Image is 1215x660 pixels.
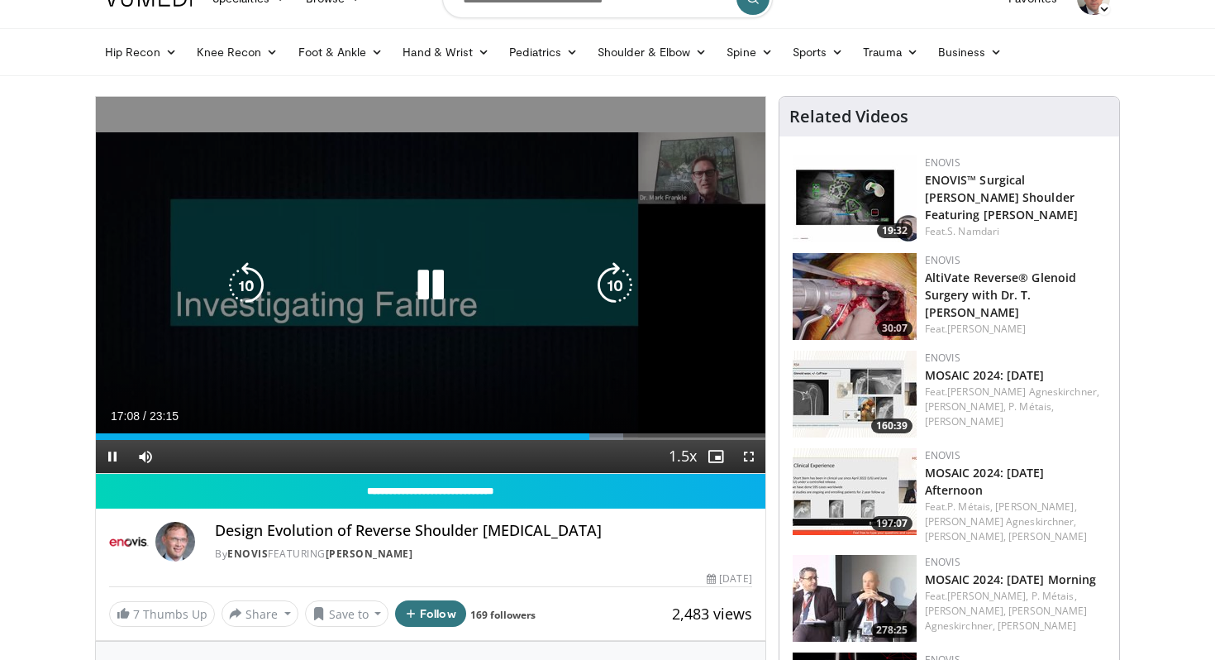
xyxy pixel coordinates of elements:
img: 2ad7c594-bc97-4eec-b953-5c16cbfed455.150x105_q85_crop-smart_upscale.jpg [793,155,917,242]
span: 2,483 views [672,604,752,624]
a: [PERSON_NAME], [995,500,1076,514]
span: 23:15 [150,409,179,423]
a: [PERSON_NAME], [947,589,1028,603]
a: [PERSON_NAME] Agneskirchner, [925,514,1077,528]
div: [DATE] [707,572,751,586]
button: Save to [305,600,389,627]
div: Feat. [925,322,1106,337]
a: MOSAIC 2024: [DATE] [925,367,1045,383]
a: ENOVIS™ Surgical [PERSON_NAME] Shoulder Featuring [PERSON_NAME] [925,172,1078,222]
span: 19:32 [877,223,912,238]
a: [PERSON_NAME] [1008,529,1087,543]
a: MOSAIC 2024: [DATE] Afternoon [925,465,1045,498]
div: Feat. [925,224,1106,239]
a: Knee Recon [187,36,288,69]
a: P. Métais, [1008,399,1054,414]
button: Playback Rate [666,440,699,473]
div: By FEATURING [215,547,752,562]
a: P. Métais, [947,500,993,514]
a: Pediatrics [499,36,588,69]
button: Follow [395,600,466,627]
img: Enovis [109,522,149,562]
a: 278:25 [793,555,917,642]
a: [PERSON_NAME] [947,322,1026,336]
a: 30:07 [793,253,917,340]
img: 5461eadd-f547-40e8-b3ef-9b1f03cde6d9.150x105_q85_crop-smart_upscale.jpg [793,555,917,642]
a: Enovis [925,253,960,267]
img: ab2533bc-3f62-42da-b4f5-abec086ce4de.150x105_q85_crop-smart_upscale.jpg [793,448,917,535]
a: [PERSON_NAME], [925,529,1006,543]
button: Enable picture-in-picture mode [699,440,732,473]
a: 197:07 [793,448,917,535]
span: 30:07 [877,321,912,336]
a: Hand & Wrist [393,36,499,69]
a: 19:32 [793,155,917,242]
button: Pause [96,440,129,473]
a: [PERSON_NAME], [925,399,1006,414]
div: Feat. [925,589,1106,634]
a: Trauma [853,36,928,69]
button: Mute [129,440,162,473]
img: Avatar [155,522,195,562]
a: Enovis [925,448,960,462]
a: [PERSON_NAME] Agneskirchner, [925,604,1088,633]
div: Progress Bar [96,433,765,440]
a: Spine [717,36,782,69]
a: Foot & Ankle [288,36,393,69]
video-js: Video Player [96,97,765,474]
a: 160:39 [793,351,917,438]
a: Shoulder & Elbow [588,36,717,69]
a: AltiVate Reverse® Glenoid Surgery with Dr. T. [PERSON_NAME] [925,270,1077,320]
a: [PERSON_NAME] [326,547,413,561]
span: / [143,409,146,423]
span: 278:25 [871,623,912,638]
div: Feat. [925,385,1106,429]
a: Enovis [925,555,960,569]
a: MOSAIC 2024: [DATE] Morning [925,572,1097,587]
button: Fullscreen [732,440,765,473]
a: Enovis [925,351,960,365]
a: [PERSON_NAME] [998,619,1076,633]
a: 169 followers [470,608,536,622]
a: [PERSON_NAME] [925,414,1003,428]
span: 17:08 [111,409,140,423]
span: 160:39 [871,418,912,433]
a: Enovis [227,547,268,561]
a: Enovis [925,155,960,170]
a: [PERSON_NAME], [925,604,1006,618]
h4: Related Videos [789,107,908,127]
button: Share [222,600,298,627]
div: Feat. [925,500,1106,544]
a: Business [928,36,1012,69]
span: 7 [133,606,140,622]
img: 231f7356-6f30-4db6-9706-d4150743ceaf.150x105_q85_crop-smart_upscale.jpg [793,351,917,438]
a: Sports [783,36,854,69]
img: 1db4e5eb-402e-472b-8902-a12433474048.150x105_q85_crop-smart_upscale.jpg [793,253,917,340]
span: 197:07 [871,516,912,531]
a: Hip Recon [95,36,187,69]
a: [PERSON_NAME] Agneskirchner, [947,385,1099,399]
a: S. Namdari [947,224,999,238]
h4: Design Evolution of Reverse Shoulder [MEDICAL_DATA] [215,522,752,540]
a: P. Métais, [1032,589,1077,603]
a: 7 Thumbs Up [109,601,215,627]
